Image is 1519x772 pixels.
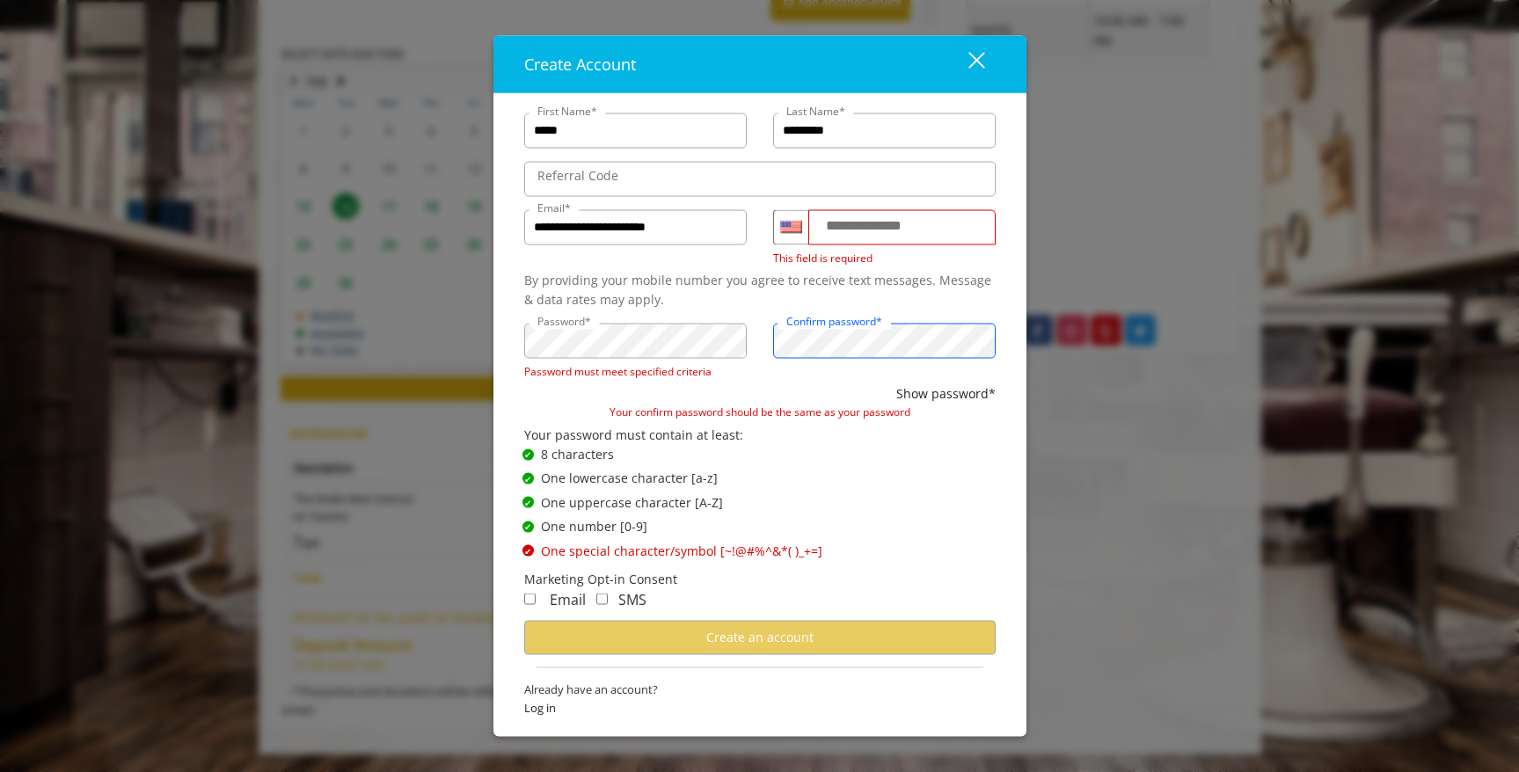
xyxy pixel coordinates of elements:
span: One uppercase character [A-Z] [541,492,723,512]
span: ✔ [524,496,531,510]
button: Show password* [896,384,996,404]
div: Marketing Opt-in Consent [524,570,996,589]
label: Last Name* [778,102,854,119]
span: Create an account [706,629,814,645]
span: Log in [524,698,996,717]
span: 8 characters [541,445,614,464]
label: First Name* [529,102,606,119]
span: ✔ [524,543,531,557]
div: This field is required [773,249,996,266]
span: One lowercase character [a-z] [541,469,718,488]
span: Already have an account? [524,681,996,699]
input: Receive Marketing Email [524,594,536,605]
div: close dialog [948,51,983,77]
span: ✔ [524,520,531,534]
input: Email [524,209,747,244]
button: close dialog [936,46,996,82]
label: Password* [529,312,600,329]
input: ConfirmPassword [773,323,996,358]
label: Referral Code [529,165,627,185]
span: One number [0-9] [541,517,647,536]
div: By providing your mobile number you agree to receive text messages. Message & data rates may apply. [524,271,996,310]
label: Confirm password* [778,312,891,329]
input: Receive Marketing SMS [596,594,608,605]
input: Lastname [773,113,996,148]
button: Create an account [524,620,996,654]
label: Email* [529,199,580,215]
input: Password [524,323,747,358]
span: ✔ [524,471,531,485]
span: SMS [618,590,646,609]
input: ReferralCode [524,161,996,196]
div: Your confirm password should be the same as your password [524,404,996,420]
span: Email [550,590,586,609]
div: Country [773,209,808,244]
input: FirstName [524,113,747,148]
div: Password must meet specified criteria [524,362,747,379]
span: ✔ [524,448,531,462]
span: One special character/symbol [~!@#%^&*( )_+=] [541,541,822,560]
span: Create Account [524,53,636,74]
div: Your password must contain at least: [524,425,996,444]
